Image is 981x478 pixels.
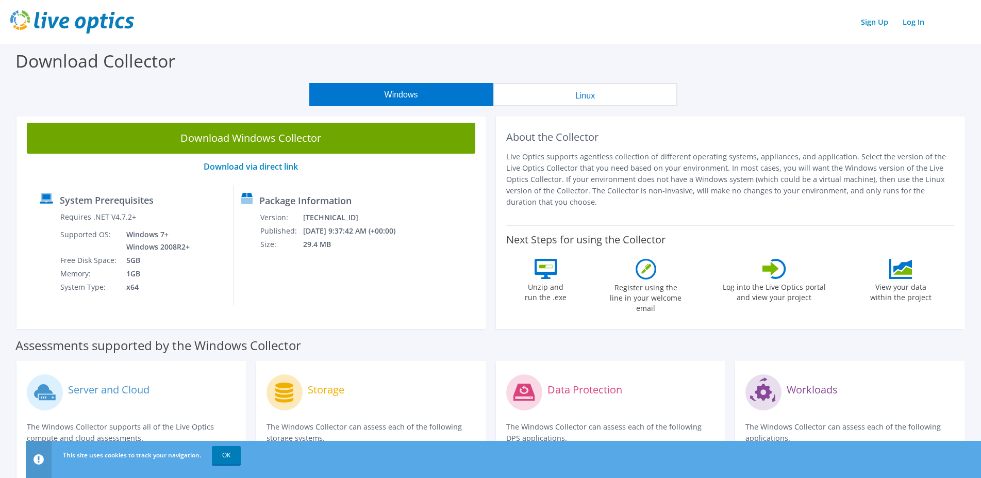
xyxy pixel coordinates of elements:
[864,279,938,303] label: View your data within the project
[119,254,192,267] td: 5GB
[15,340,301,351] label: Assessments supported by the Windows Collector
[506,421,715,444] p: The Windows Collector can assess each of the following DPS applications.
[506,131,955,143] h2: About the Collector
[547,385,622,395] label: Data Protection
[60,212,136,222] label: Requires .NET V4.7.2+
[119,228,192,254] td: Windows 7+ Windows 2008R2+
[308,385,344,395] label: Storage
[787,385,838,395] label: Workloads
[722,279,826,303] label: Log into the Live Optics portal and view your project
[506,234,666,246] label: Next Steps for using the Collector
[493,83,677,106] button: Linux
[60,281,119,294] td: System Type:
[260,224,303,238] td: Published:
[212,446,241,465] a: OK
[10,10,134,34] img: live_optics_svg.svg
[506,151,955,208] p: Live Optics supports agentless collection of different operating systems, appliances, and applica...
[897,14,929,29] a: Log In
[60,195,154,205] label: System Prerequisites
[68,385,149,395] label: Server and Cloud
[303,211,409,224] td: [TECHNICAL_ID]
[309,83,493,106] button: Windows
[856,14,893,29] a: Sign Up
[303,238,409,251] td: 29.4 MB
[745,421,954,444] p: The Windows Collector can assess each of the following applications.
[15,49,175,73] label: Download Collector
[204,161,298,172] a: Download via direct link
[119,281,192,294] td: x64
[259,195,352,206] label: Package Information
[27,123,475,154] a: Download Windows Collector
[607,279,685,314] label: Register using the line in your welcome email
[60,228,119,254] td: Supported OS:
[522,279,570,303] label: Unzip and run the .exe
[267,421,475,444] p: The Windows Collector can assess each of the following storage systems.
[27,421,236,444] p: The Windows Collector supports all of the Live Optics compute and cloud assessments.
[260,211,303,224] td: Version:
[119,267,192,281] td: 1GB
[63,451,201,459] span: This site uses cookies to track your navigation.
[260,238,303,251] td: Size:
[303,224,409,238] td: [DATE] 9:37:42 AM (+00:00)
[60,267,119,281] td: Memory:
[60,254,119,267] td: Free Disk Space:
